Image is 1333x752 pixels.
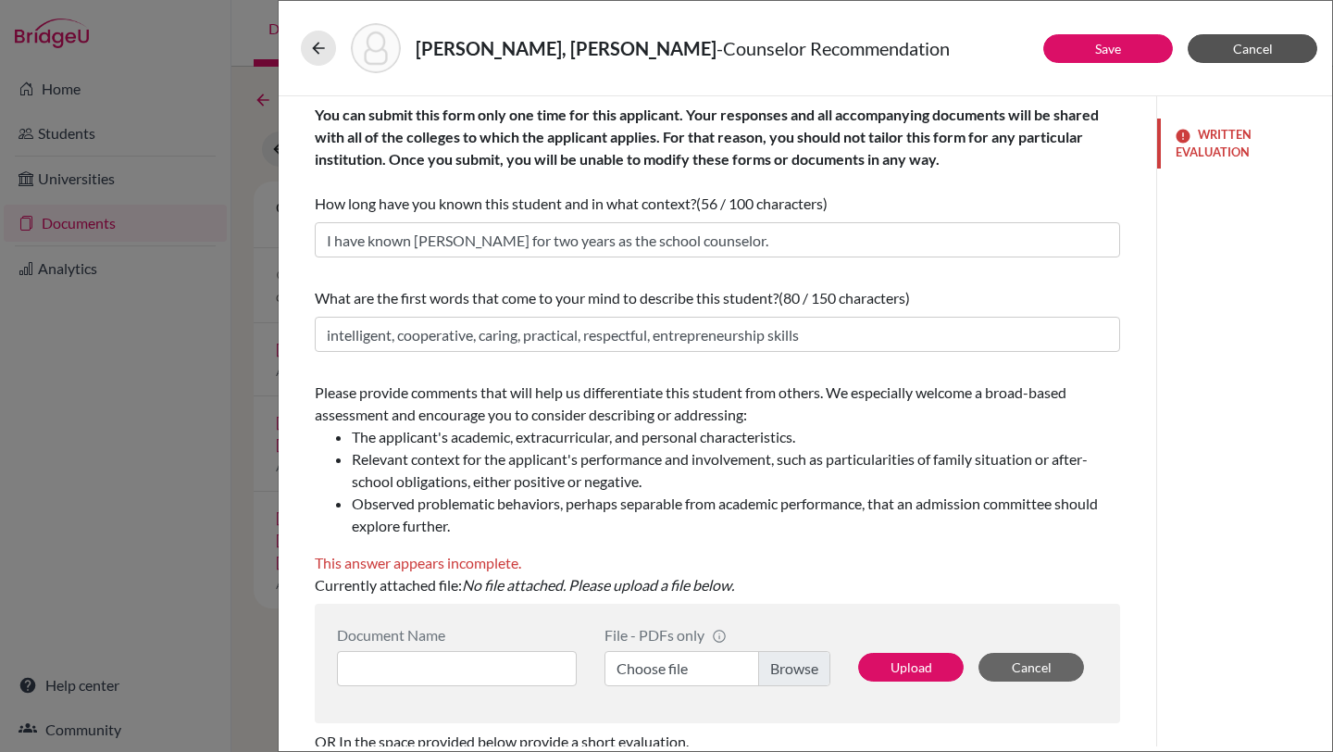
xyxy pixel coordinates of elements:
[604,651,830,686] label: Choose file
[978,653,1084,682] button: Cancel
[315,383,1120,537] span: Please provide comments that will help us differentiate this student from others. We especially w...
[716,37,950,59] span: - Counselor Recommendation
[1157,119,1332,169] button: WRITTEN EVALUATION
[858,653,964,682] button: Upload
[315,106,1099,168] b: You can submit this form only one time for this applicant. Your responses and all accompanying do...
[315,289,779,307] span: What are the first words that come to your mind to describe this student?
[1176,129,1190,144] img: error-544570611efd0a2d1de9.svg
[337,626,577,644] div: Document Name
[604,626,830,644] div: File - PDFs only
[315,374,1120,604] div: Currently attached file:
[416,37,716,59] strong: [PERSON_NAME], [PERSON_NAME]
[352,493,1120,537] li: Observed problematic behaviors, perhaps separable from academic performance, that an admission co...
[779,289,910,307] span: (80 / 150 characters)
[712,629,727,644] span: info
[462,576,734,594] i: No file attached. Please upload a file below.
[315,554,521,571] span: This answer appears incomplete.
[352,448,1120,493] li: Relevant context for the applicant's performance and involvement, such as particularities of fami...
[315,733,689,750] span: OR In the space provided below provide a short evaluation.
[315,106,1099,212] span: How long have you known this student and in what context?
[352,426,1120,448] li: The applicant's academic, extracurricular, and personal characteristics.
[696,194,828,212] span: (56 / 100 characters)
